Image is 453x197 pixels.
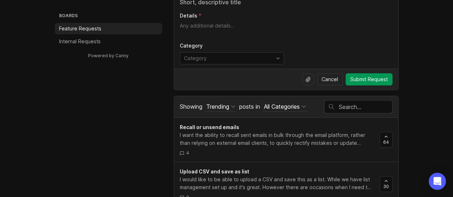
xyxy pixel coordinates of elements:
p: Internal Requests [59,38,101,45]
a: Internal Requests [55,36,162,47]
div: All Categories [264,103,300,110]
span: Cancel [322,76,338,83]
span: 4 [186,150,189,156]
button: 30 [380,176,392,192]
div: Open Intercom Messenger [429,173,446,190]
button: Cancel [317,73,343,85]
button: Submit Request [346,73,392,85]
input: Search… [339,103,392,111]
div: Trending [206,103,229,110]
a: Feature Requests [55,23,162,34]
button: posts in [262,102,307,112]
span: Showing [180,103,202,110]
span: 64 [383,139,389,145]
a: Recall or unsend emailsI want the ability to recall sent emails in bulk through the email platfor... [180,123,380,156]
div: I want the ability to recall sent emails in bulk through the email platform, rather than relying ... [180,131,374,147]
button: Showing [205,102,237,112]
span: posts in [239,103,260,110]
p: Details [180,12,197,19]
span: Submit Request [350,76,388,83]
input: Category [184,54,271,62]
span: 30 [383,183,389,189]
div: I would like to be able to upload a CSV and save this as a list. While we have list management se... [180,176,374,191]
span: Upload CSV and save as list [180,168,249,174]
span: Recall or unsend emails [180,124,239,130]
a: Powered by Canny [87,51,130,60]
textarea: Details [180,22,392,36]
svg: toggle icon [272,55,284,61]
p: Category [180,42,284,49]
button: 64 [380,132,392,148]
p: Feature Requests [59,25,101,32]
div: toggle menu [180,52,284,64]
h3: Boards [58,11,162,21]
